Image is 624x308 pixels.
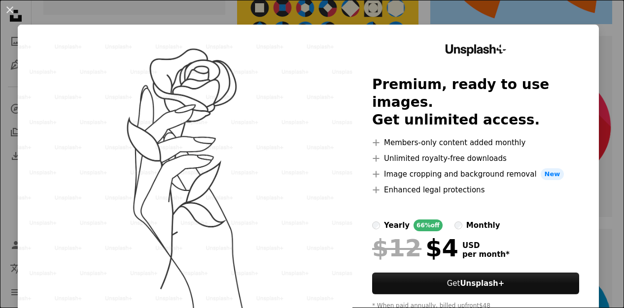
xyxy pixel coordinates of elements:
li: Unlimited royalty-free downloads [372,153,579,164]
button: GetUnsplash+ [372,273,579,294]
span: per month * [462,250,510,259]
span: $12 [372,235,421,261]
li: Members-only content added monthly [372,137,579,149]
span: USD [462,241,510,250]
li: Enhanced legal protections [372,184,579,196]
h2: Premium, ready to use images. Get unlimited access. [372,76,579,129]
input: monthly [454,221,462,229]
div: 66% off [414,219,443,231]
div: monthly [466,219,500,231]
input: yearly66%off [372,221,380,229]
div: $4 [372,235,458,261]
strong: Unsplash+ [460,279,504,288]
span: New [541,168,564,180]
div: yearly [384,219,410,231]
li: Image cropping and background removal [372,168,579,180]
